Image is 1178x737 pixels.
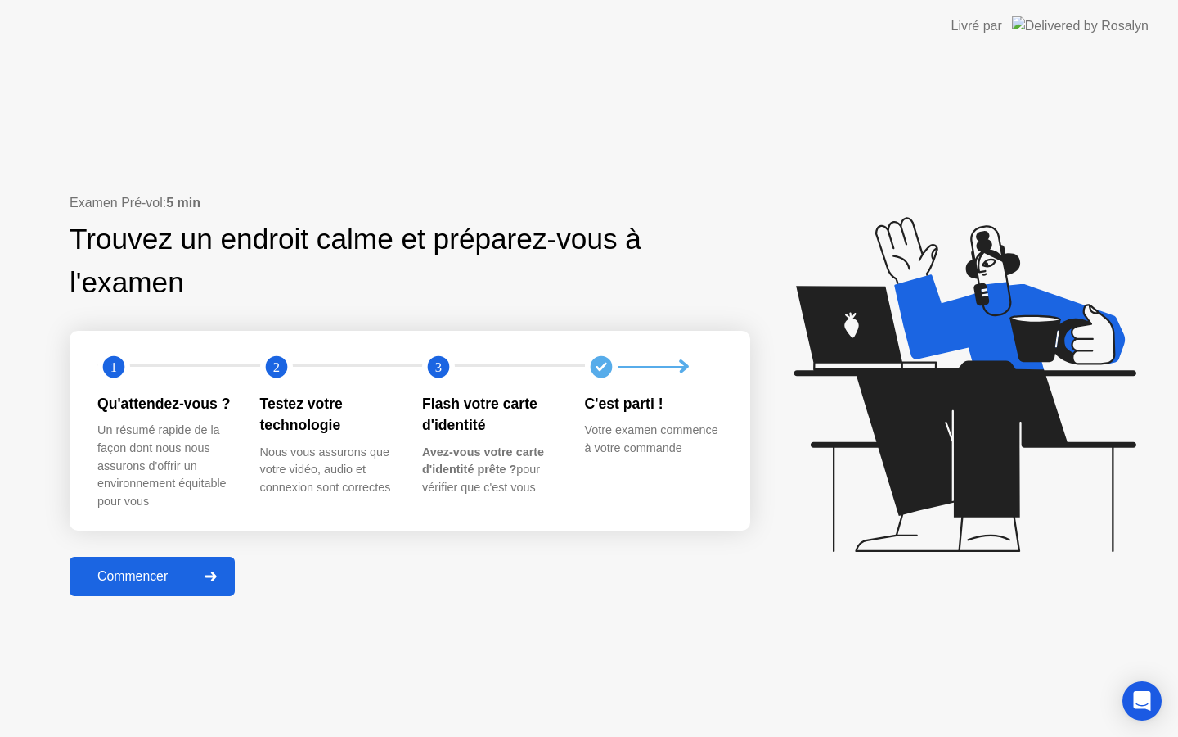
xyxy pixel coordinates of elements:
div: Open Intercom Messenger [1122,681,1162,721]
div: Examen Pré-vol: [70,193,750,213]
div: pour vérifier que c'est vous [422,444,559,497]
div: Qu'attendez-vous ? [97,393,234,414]
div: Livré par [951,16,1002,36]
div: Testez votre technologie [260,393,397,436]
text: 2 [272,359,279,375]
div: Un résumé rapide de la façon dont nous nous assurons d'offrir un environnement équitable pour vous [97,422,234,510]
div: Trouvez un endroit calme et préparez-vous à l'examen [70,218,646,305]
text: 3 [435,359,442,375]
b: 5 min [166,196,200,210]
div: C'est parti ! [585,393,722,414]
div: Votre examen commence à votre commande [585,422,722,457]
div: Flash votre carte d'identité [422,393,559,436]
div: Commencer [74,569,191,584]
text: 1 [110,359,117,375]
button: Commencer [70,557,235,596]
div: Nous vous assurons que votre vidéo, audio et connexion sont correctes [260,444,397,497]
b: Avez-vous votre carte d'identité prête ? [422,445,544,477]
img: Delivered by Rosalyn [1012,16,1149,35]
